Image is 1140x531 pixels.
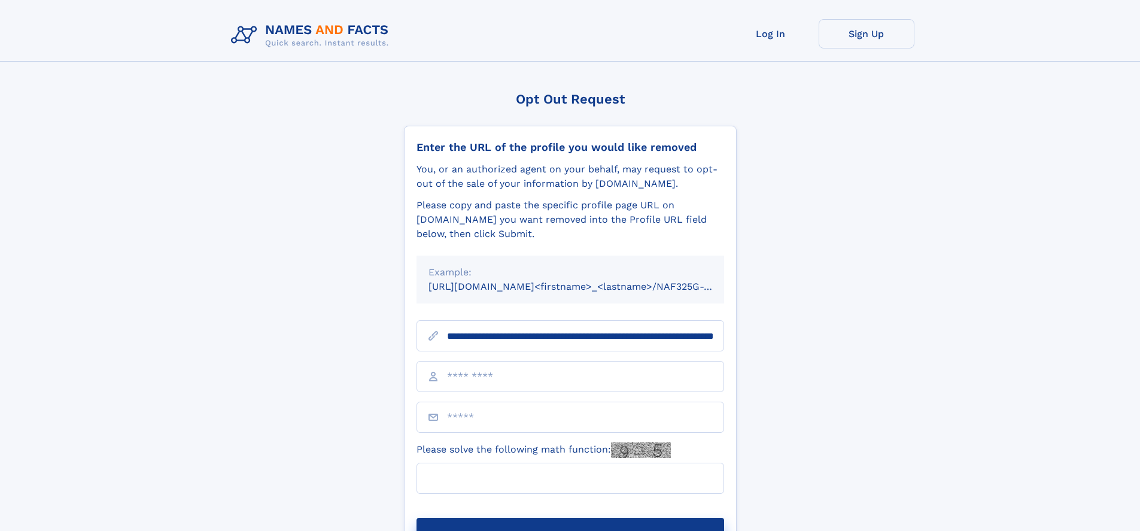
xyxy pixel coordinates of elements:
[428,281,747,292] small: [URL][DOMAIN_NAME]<firstname>_<lastname>/NAF325G-xxxxxxxx
[417,141,724,154] div: Enter the URL of the profile you would like removed
[417,198,724,241] div: Please copy and paste the specific profile page URL on [DOMAIN_NAME] you want removed into the Pr...
[428,265,712,280] div: Example:
[404,92,737,107] div: Opt Out Request
[723,19,819,48] a: Log In
[417,162,724,191] div: You, or an authorized agent on your behalf, may request to opt-out of the sale of your informatio...
[819,19,914,48] a: Sign Up
[226,19,399,51] img: Logo Names and Facts
[417,442,671,458] label: Please solve the following math function:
